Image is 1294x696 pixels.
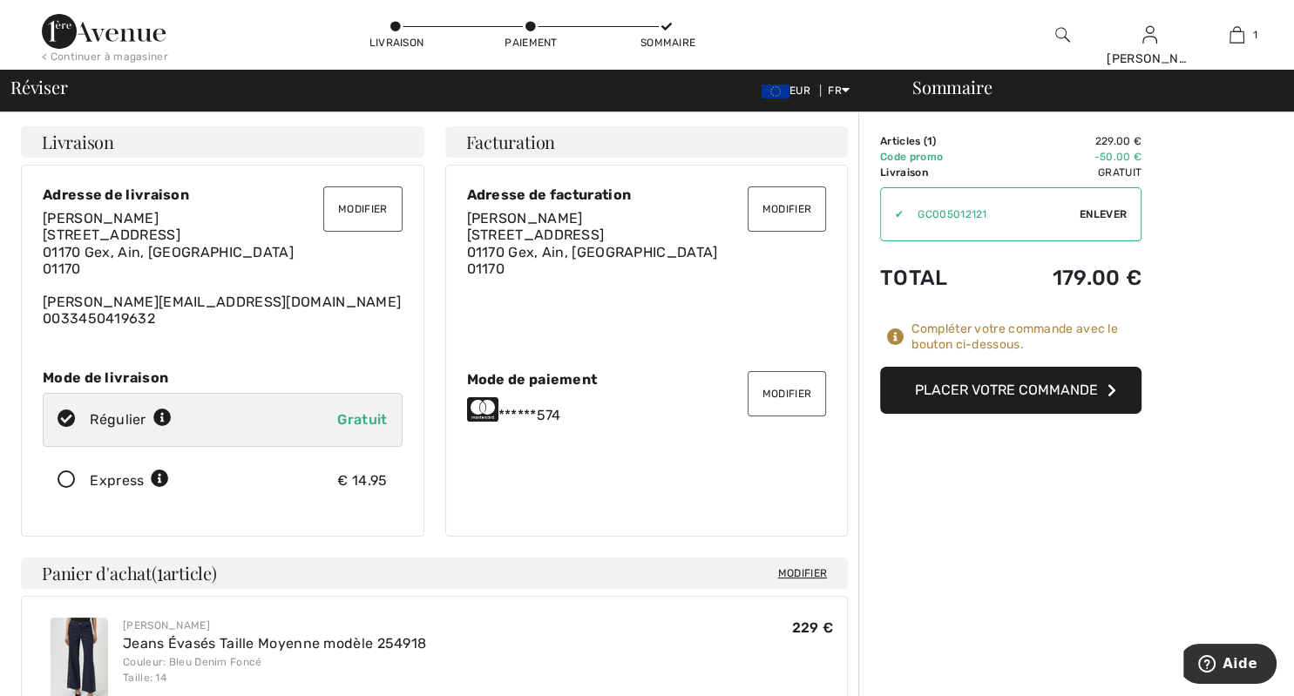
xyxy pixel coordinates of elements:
[748,186,826,232] button: Modifier
[90,409,172,430] div: Régulier
[1080,206,1127,222] span: Enlever
[880,133,993,149] td: Articles ( )
[323,186,402,232] button: Modifier
[792,619,834,636] span: 229 €
[337,411,387,428] span: Gratuit
[42,49,168,64] div: < Continuer à magasiner
[640,35,693,51] div: Sommaire
[42,14,166,49] img: 1ère Avenue
[904,188,1080,240] input: Code promo
[467,210,583,226] span: [PERSON_NAME]
[157,560,163,583] span: 1
[1253,27,1257,43] span: 1
[43,369,403,386] div: Mode de livraison
[90,470,169,491] div: Express
[466,133,556,151] span: Facturation
[1183,644,1277,687] iframe: Ouvre un widget dans lequel vous pouvez trouver plus d’informations
[1230,24,1244,45] img: Mon panier
[152,561,217,585] span: ( article)
[880,149,993,165] td: Code promo
[880,367,1142,414] button: Placer votre commande
[1107,50,1192,68] div: [PERSON_NAME]
[1055,24,1070,45] img: recherche
[880,165,993,180] td: Livraison
[1142,26,1157,43] a: Se connecter
[1142,24,1157,45] img: Mes infos
[778,564,827,582] span: Modifier
[993,248,1142,307] td: 179.00 €
[43,226,294,276] span: [STREET_ADDRESS] 01170 Gex, Ain, [GEOGRAPHIC_DATA] 01170
[1194,24,1279,45] a: 1
[43,186,403,203] div: Adresse de livraison
[891,78,1284,96] div: Sommaire
[828,84,850,97] span: FR
[762,84,817,97] span: EUR
[927,135,932,147] span: 1
[467,186,827,203] div: Adresse de facturation
[911,321,1142,353] div: Compléter votre commande avec le bouton ci-dessous.
[467,226,718,276] span: [STREET_ADDRESS] 01170 Gex, Ain, [GEOGRAPHIC_DATA] 01170
[337,470,387,491] div: € 14.95
[748,371,826,416] button: Modifier
[762,84,789,98] img: Euro
[43,210,403,327] div: [PERSON_NAME][EMAIL_ADDRESS][DOMAIN_NAME] 0033450419632
[123,635,426,652] a: Jeans Évasés Taille Moyenne modèle 254918
[10,78,67,96] span: Réviser
[123,654,426,686] div: Couleur: Bleu Denim Foncé Taille: 14
[42,133,114,151] span: Livraison
[993,165,1142,180] td: Gratuit
[467,371,827,388] div: Mode de paiement
[123,618,426,633] div: [PERSON_NAME]
[993,133,1142,149] td: 229.00 €
[505,35,557,51] div: Paiement
[369,35,422,51] div: Livraison
[21,557,848,589] h4: Panier d'achat
[881,206,904,222] div: ✔
[43,210,159,226] span: [PERSON_NAME]
[993,149,1142,165] td: -50.00 €
[880,248,993,307] td: Total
